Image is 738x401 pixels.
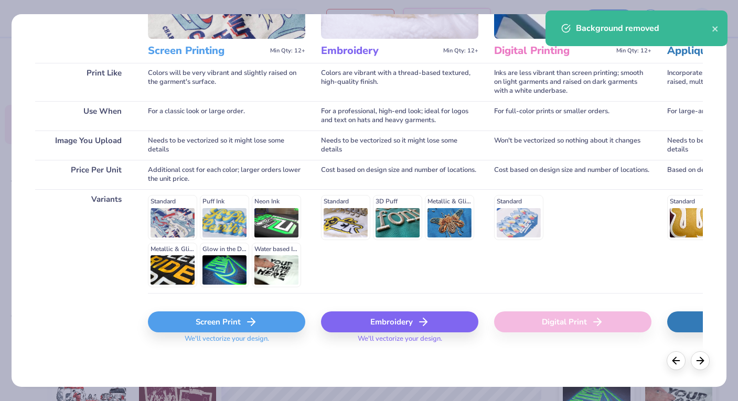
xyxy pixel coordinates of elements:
[180,334,273,350] span: We'll vectorize your design.
[354,334,446,350] span: We'll vectorize your design.
[321,101,478,131] div: For a professional, high-end look; ideal for logos and text on hats and heavy garments.
[494,63,651,101] div: Inks are less vibrant than screen printing; smooth on light garments and raised on dark garments ...
[494,160,651,189] div: Cost based on design size and number of locations.
[148,311,305,332] div: Screen Print
[35,63,132,101] div: Print Like
[35,160,132,189] div: Price Per Unit
[148,63,305,101] div: Colors will be very vibrant and slightly raised on the garment's surface.
[148,131,305,160] div: Needs to be vectorized so it might lose some details
[321,311,478,332] div: Embroidery
[576,22,712,35] div: Background removed
[321,131,478,160] div: Needs to be vectorized so it might lose some details
[35,101,132,131] div: Use When
[148,160,305,189] div: Additional cost for each color; larger orders lower the unit price.
[443,47,478,55] span: Min Qty: 12+
[148,101,305,131] div: For a classic look or large order.
[321,160,478,189] div: Cost based on design size and number of locations.
[321,44,439,58] h3: Embroidery
[494,131,651,160] div: Won't be vectorized so nothing about it changes
[494,101,651,131] div: For full-color prints or smaller orders.
[494,311,651,332] div: Digital Print
[321,63,478,101] div: Colors are vibrant with a thread-based textured, high-quality finish.
[148,44,266,58] h3: Screen Printing
[35,189,132,293] div: Variants
[35,131,132,160] div: Image You Upload
[712,22,719,35] button: close
[270,47,305,55] span: Min Qty: 12+
[494,44,612,58] h3: Digital Printing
